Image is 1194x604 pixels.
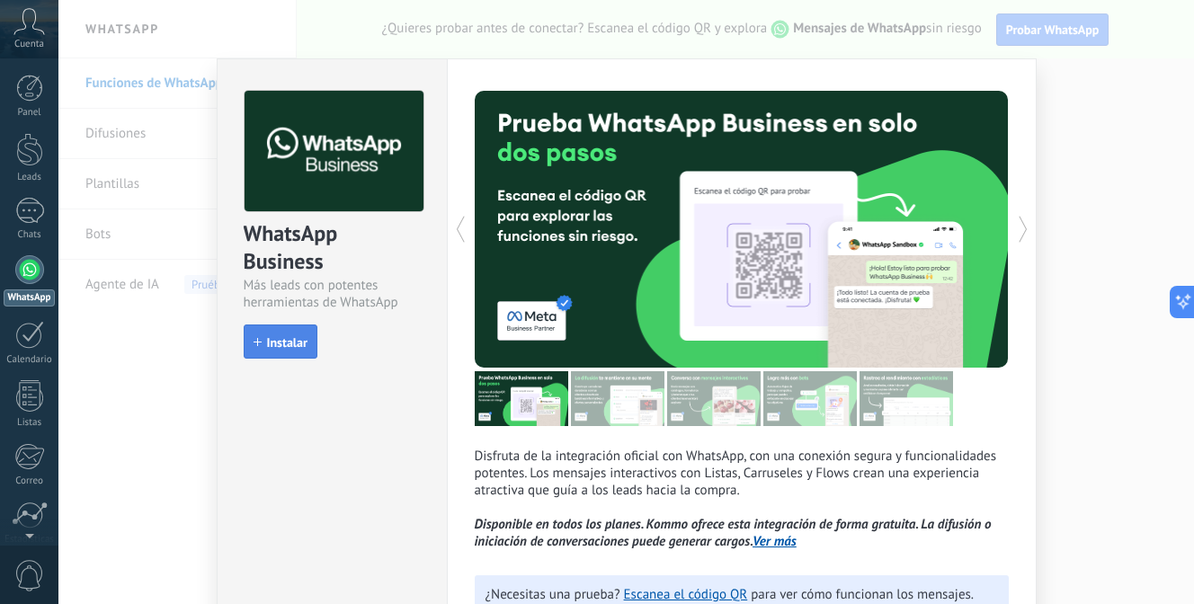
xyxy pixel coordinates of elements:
[763,371,857,426] img: tour_image_62c9952fc9cf984da8d1d2aa2c453724.png
[4,417,56,429] div: Listas
[667,371,761,426] img: tour_image_1009fe39f4f058b759f0df5a2b7f6f06.png
[245,91,423,212] img: logo_main.png
[624,586,748,603] a: Escanea el código QR
[571,371,664,426] img: tour_image_cc27419dad425b0ae96c2716632553fa.png
[4,229,56,241] div: Chats
[244,324,317,359] button: Instalar
[860,371,953,426] img: tour_image_cc377002d0016b7ebaeb4dbe65cb2175.png
[244,219,421,277] div: WhatsApp Business
[751,586,974,603] span: para ver cómo funcionan los mensajes.
[4,354,56,366] div: Calendario
[14,39,44,50] span: Cuenta
[4,107,56,119] div: Panel
[475,516,992,550] i: Disponible en todos los planes. Kommo ofrece esta integración de forma gratuita. La difusión o in...
[486,586,620,603] span: ¿Necesitas una prueba?
[475,448,1009,550] p: Disfruta de la integración oficial con WhatsApp, con una conexión segura y funcionalidades potent...
[267,336,307,349] span: Instalar
[244,277,421,311] div: Más leads con potentes herramientas de WhatsApp
[4,172,56,183] div: Leads
[4,289,55,306] div: WhatsApp
[753,533,797,550] a: Ver más
[475,371,568,426] img: tour_image_7a4924cebc22ed9e3259523e50fe4fd6.png
[4,475,56,487] div: Correo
